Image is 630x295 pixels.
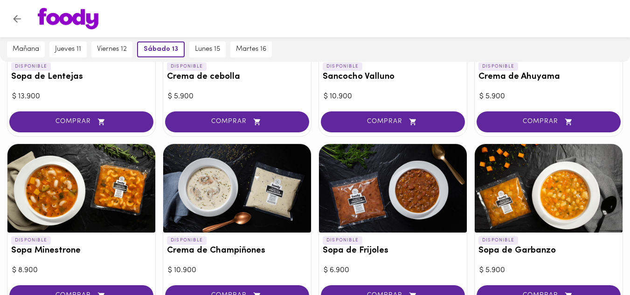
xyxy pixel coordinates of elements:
[167,236,207,245] p: DISPONIBLE
[7,144,155,233] div: Sopa Minestrone
[576,241,621,286] iframe: Messagebird Livechat Widget
[332,118,453,126] span: COMPRAR
[21,118,142,126] span: COMPRAR
[168,265,306,276] div: $ 10.900
[11,246,152,256] h3: Sopa Minestrone
[323,246,463,256] h3: Sopa de Frijoles
[167,62,207,71] p: DISPONIBLE
[163,144,311,233] div: Crema de Champiñones
[49,41,87,57] button: jueves 11
[478,72,619,82] h3: Crema de Ahuyama
[38,8,98,29] img: logo.png
[478,236,518,245] p: DISPONIBLE
[189,41,226,57] button: lunes 15
[11,236,51,245] p: DISPONIBLE
[323,62,362,71] p: DISPONIBLE
[91,41,132,57] button: viernes 12
[168,91,306,102] div: $ 5.900
[9,111,153,132] button: COMPRAR
[55,45,81,54] span: jueves 11
[477,111,621,132] button: COMPRAR
[13,45,39,54] span: mañana
[321,111,465,132] button: COMPRAR
[12,265,151,276] div: $ 8.900
[323,236,362,245] p: DISPONIBLE
[323,72,463,82] h3: Sancocho Valluno
[7,41,45,57] button: mañana
[11,62,51,71] p: DISPONIBLE
[97,45,127,54] span: viernes 12
[478,246,619,256] h3: Sopa de Garbanzo
[167,72,307,82] h3: Crema de cebolla
[165,111,309,132] button: COMPRAR
[177,118,298,126] span: COMPRAR
[478,62,518,71] p: DISPONIBLE
[475,144,623,233] div: Sopa de Garbanzo
[230,41,272,57] button: martes 16
[479,265,618,276] div: $ 5.900
[324,91,462,102] div: $ 10.900
[12,91,151,102] div: $ 13.900
[137,41,185,57] button: sábado 13
[479,91,618,102] div: $ 5.900
[195,45,220,54] span: lunes 15
[6,7,28,30] button: Volver
[319,144,467,233] div: Sopa de Frijoles
[167,246,307,256] h3: Crema de Champiñones
[236,45,266,54] span: martes 16
[488,118,609,126] span: COMPRAR
[324,265,462,276] div: $ 6.900
[11,72,152,82] h3: Sopa de Lentejas
[144,45,178,54] span: sábado 13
